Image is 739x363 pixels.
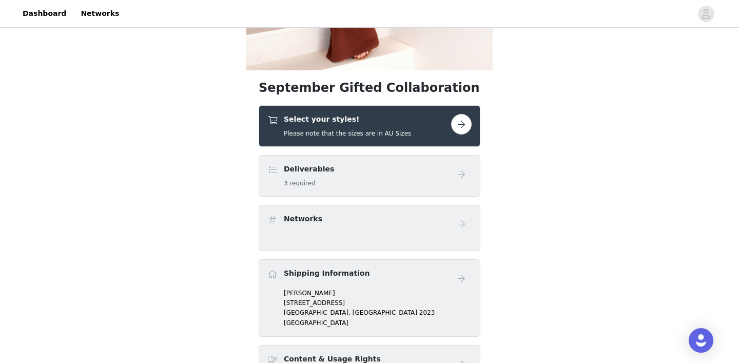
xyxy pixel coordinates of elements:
p: [STREET_ADDRESS] [284,298,472,308]
h5: Please note that the sizes are in AU Sizes [284,129,411,138]
span: [GEOGRAPHIC_DATA], [284,309,351,316]
h4: Select your styles! [284,114,411,125]
div: Deliverables [259,155,480,197]
a: Networks [74,2,125,25]
h4: Shipping Information [284,268,369,279]
div: avatar [701,6,711,22]
div: Select your styles! [259,105,480,147]
h1: September Gifted Collaboration [259,79,480,97]
p: [PERSON_NAME] [284,289,472,298]
div: Shipping Information [259,259,480,337]
h4: Networks [284,214,322,224]
div: Networks [259,205,480,251]
h5: 3 required [284,179,334,188]
div: Open Intercom Messenger [689,328,713,353]
a: Dashboard [16,2,72,25]
span: 2023 [419,309,435,316]
h4: Deliverables [284,164,334,175]
p: [GEOGRAPHIC_DATA] [284,318,472,328]
span: [GEOGRAPHIC_DATA] [353,309,417,316]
